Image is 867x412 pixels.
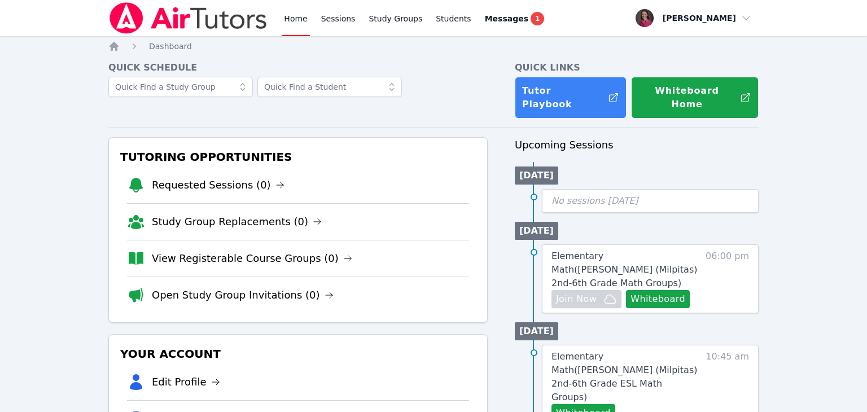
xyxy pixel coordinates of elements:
span: Elementary Math ( [PERSON_NAME] (Milpitas) 2nd-6th Grade ESL Math Groups ) [551,351,697,402]
button: Join Now [551,290,621,308]
span: 06:00 pm [706,249,749,308]
input: Quick Find a Study Group [108,77,253,97]
button: Whiteboard Home [631,77,759,119]
span: 1 [531,12,544,25]
img: Air Tutors [108,2,268,34]
a: Elementary Math([PERSON_NAME] (Milpitas) 2nd-6th Grade ESL Math Groups) [551,350,700,404]
span: Dashboard [149,42,192,51]
nav: Breadcrumb [108,41,759,52]
h3: Tutoring Opportunities [118,147,478,167]
a: Edit Profile [152,374,220,390]
li: [DATE] [515,222,558,240]
button: Whiteboard [626,290,690,308]
a: Elementary Math([PERSON_NAME] (Milpitas) 2nd-6th Grade Math Groups) [551,249,700,290]
a: Requested Sessions (0) [152,177,284,193]
a: Dashboard [149,41,192,52]
li: [DATE] [515,322,558,340]
h4: Quick Schedule [108,61,488,74]
a: Tutor Playbook [515,77,627,119]
input: Quick Find a Student [257,77,402,97]
span: Elementary Math ( [PERSON_NAME] (Milpitas) 2nd-6th Grade Math Groups ) [551,251,697,288]
a: View Registerable Course Groups (0) [152,251,352,266]
li: [DATE] [515,166,558,185]
a: Open Study Group Invitations (0) [152,287,334,303]
span: Messages [485,13,528,24]
h3: Upcoming Sessions [515,137,759,153]
h3: Your Account [118,344,478,364]
a: Study Group Replacements (0) [152,214,322,230]
h4: Quick Links [515,61,759,74]
span: Join Now [556,292,597,306]
span: No sessions [DATE] [551,195,638,206]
